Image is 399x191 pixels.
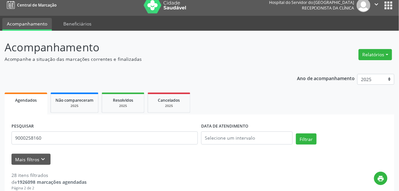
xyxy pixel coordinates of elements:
[374,172,388,185] button: print
[11,154,51,165] button: Mais filtroskeyboard_arrow_down
[359,49,392,60] button: Relatórios
[55,97,94,103] span: Não compareceram
[2,18,52,31] a: Acompanhamento
[11,172,87,179] div: 28 itens filtrados
[153,103,185,108] div: 2025
[17,2,56,8] span: Central de Marcação
[297,74,355,82] p: Ano de acompanhamento
[377,175,385,182] i: print
[5,39,278,56] p: Acompanhamento
[11,131,198,145] input: Nome, código do beneficiário ou CPF
[11,179,87,185] div: de
[201,121,248,131] label: DATA DE ATENDIMENTO
[55,103,94,108] div: 2025
[113,97,133,103] span: Resolvidos
[296,133,317,145] button: Filtrar
[5,56,278,62] p: Acompanhe a situação das marcações correntes e finalizadas
[373,1,380,8] i: 
[11,121,34,131] label: PESQUISAR
[158,97,180,103] span: Cancelados
[17,179,87,185] strong: 1926098 marcações agendadas
[15,97,37,103] span: Agendados
[11,185,87,191] div: Página 2 de 2
[201,131,293,145] input: Selecione um intervalo
[302,5,354,11] span: Recepcionista da clínica
[40,156,47,163] i: keyboard_arrow_down
[59,18,96,29] a: Beneficiários
[107,103,139,108] div: 2025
